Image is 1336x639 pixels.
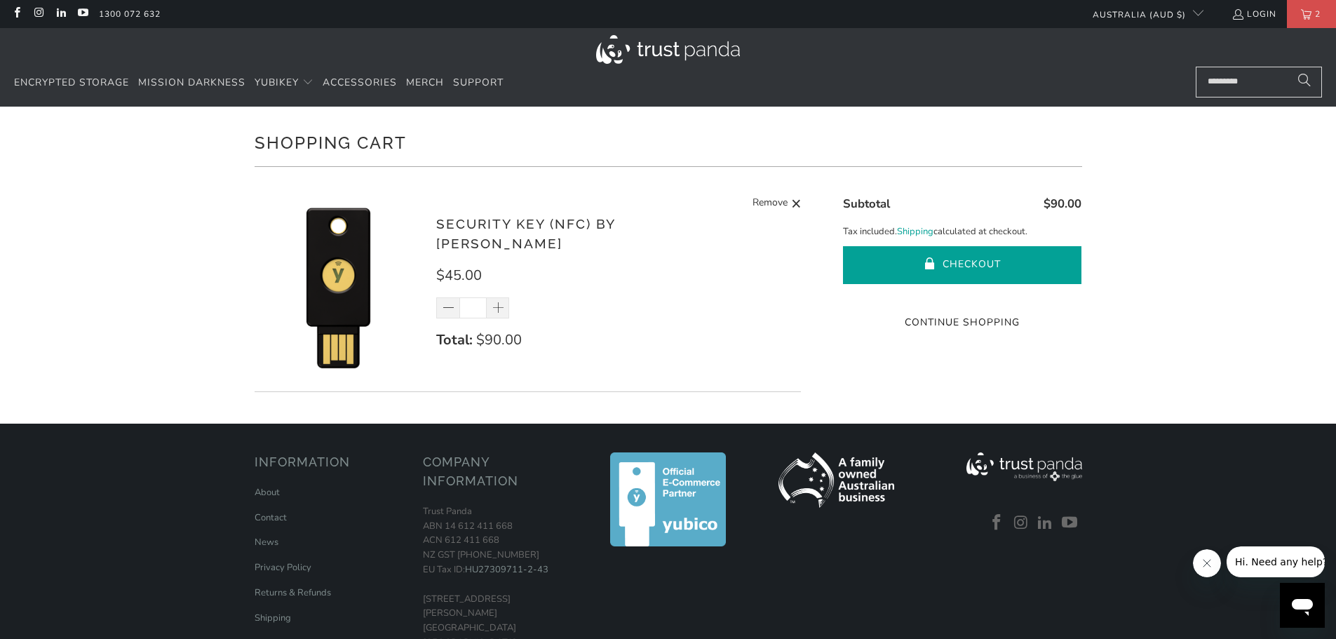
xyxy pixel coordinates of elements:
[1232,6,1276,22] a: Login
[255,561,311,574] a: Privacy Policy
[1044,196,1081,212] span: $90.00
[465,563,548,576] a: HU27309711-2-43
[1060,514,1081,532] a: Trust Panda Australia on YouTube
[255,76,299,89] span: YubiKey
[14,67,129,100] a: Encrypted Storage
[76,8,88,20] a: Trust Panda Australia on YouTube
[55,8,67,20] a: Trust Panda Australia on LinkedIn
[255,486,280,499] a: About
[255,128,1082,156] h1: Shopping Cart
[255,511,287,524] a: Contact
[476,330,522,349] span: $90.00
[14,76,129,89] span: Encrypted Storage
[14,67,504,100] nav: Translation missing: en.navigation.header.main_nav
[596,35,740,64] img: Trust Panda Australia
[323,67,397,100] a: Accessories
[1196,67,1322,97] input: Search...
[987,514,1008,532] a: Trust Panda Australia on Facebook
[138,67,245,100] a: Mission Darkness
[1280,583,1325,628] iframe: Button to launch messaging window
[843,315,1081,330] a: Continue Shopping
[99,6,161,22] a: 1300 072 632
[1227,546,1325,577] iframe: Message from company
[255,586,331,599] a: Returns & Refunds
[436,330,473,349] strong: Total:
[753,195,788,213] span: Remove
[843,196,890,212] span: Subtotal
[8,10,101,21] span: Hi. Need any help?
[255,202,423,370] img: Security Key (NFC) by Yubico
[1287,67,1322,97] button: Search
[843,224,1081,239] p: Tax included. calculated at checkout.
[138,76,245,89] span: Mission Darkness
[453,76,504,89] span: Support
[1193,549,1221,577] iframe: Close message
[436,216,615,252] a: Security Key (NFC) by [PERSON_NAME]
[453,67,504,100] a: Support
[753,195,802,213] a: Remove
[843,246,1081,284] button: Checkout
[255,67,313,100] summary: YubiKey
[255,612,291,624] a: Shipping
[897,224,933,239] a: Shipping
[1035,514,1056,532] a: Trust Panda Australia on LinkedIn
[406,67,444,100] a: Merch
[436,266,482,285] span: $45.00
[1011,514,1032,532] a: Trust Panda Australia on Instagram
[323,76,397,89] span: Accessories
[32,8,44,20] a: Trust Panda Australia on Instagram
[11,8,22,20] a: Trust Panda Australia on Facebook
[255,536,278,549] a: News
[406,76,444,89] span: Merch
